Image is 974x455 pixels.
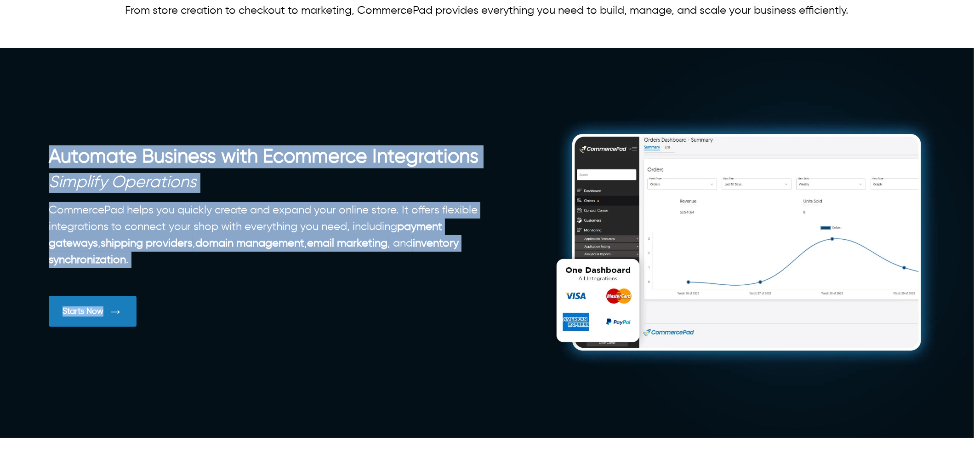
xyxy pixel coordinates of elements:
p: From store creation to checkout to marketing, CommercePad provides everything you need to build, ... [49,2,925,19]
strong: email marketing [307,238,387,249]
strong: shipping providers [101,238,193,249]
h2: Automate Business with Ecommerce Integrations [49,145,487,168]
div: Starts Now [63,306,103,317]
span: Simplify Operations [49,174,196,191]
p: CommercePad helps you quickly create and expand your online store. It offers flexible integration... [49,202,487,268]
a: Starts Now [49,296,487,327]
strong: domain management [195,238,304,249]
